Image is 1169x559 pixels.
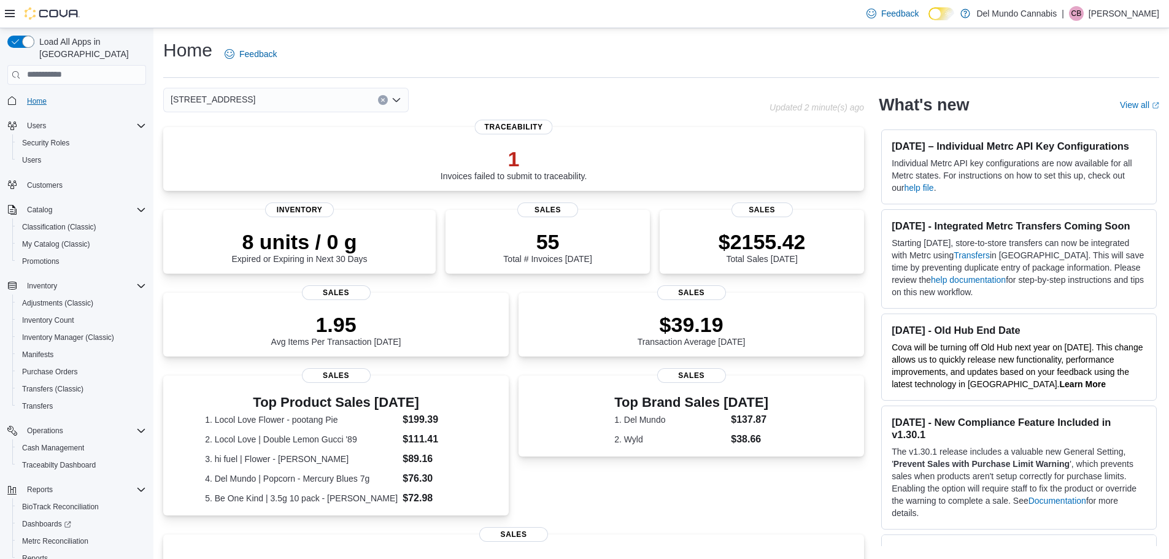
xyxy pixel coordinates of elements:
[12,533,151,550] button: Metrc Reconciliation
[17,153,146,168] span: Users
[503,229,592,264] div: Total # Invoices [DATE]
[22,423,146,438] span: Operations
[614,414,726,426] dt: 1. Del Mundo
[17,296,98,310] a: Adjustments (Classic)
[12,218,151,236] button: Classification (Classic)
[892,342,1143,389] span: Cova will be turning off Old Hub next year on [DATE]. This change allows us to quickly release ne...
[904,183,933,193] a: help file
[17,382,88,396] a: Transfers (Classic)
[928,20,929,21] span: Dark Mode
[22,460,96,470] span: Traceabilty Dashboard
[22,536,88,546] span: Metrc Reconciliation
[22,279,62,293] button: Inventory
[614,395,768,410] h3: Top Brand Sales [DATE]
[22,118,51,133] button: Users
[205,492,398,504] dt: 5. Be One Kind | 3.5g 10 pack - [PERSON_NAME]
[22,482,58,497] button: Reports
[22,178,68,193] a: Customers
[892,140,1146,152] h3: [DATE] – Individual Metrc API Key Configurations
[881,7,919,20] span: Feedback
[403,432,467,447] dd: $111.41
[22,298,93,308] span: Adjustments (Classic)
[17,237,95,252] a: My Catalog (Classic)
[22,519,71,529] span: Dashboards
[205,433,398,445] dt: 2. Locol Love | Double Lemon Gucci '89
[976,6,1057,21] p: Del Mundo Cannabis
[12,380,151,398] button: Transfers (Classic)
[475,120,553,134] span: Traceability
[892,445,1146,519] p: The v1.30.1 release includes a valuable new General Setting, ' ', which prevents sales when produ...
[2,422,151,439] button: Operations
[22,482,146,497] span: Reports
[17,136,146,150] span: Security Roles
[17,534,93,549] a: Metrc Reconciliation
[1071,6,1082,21] span: CB
[22,502,99,512] span: BioTrack Reconciliation
[2,201,151,218] button: Catalog
[17,441,89,455] a: Cash Management
[17,330,119,345] a: Inventory Manager (Classic)
[441,147,587,181] div: Invoices failed to submit to traceability.
[517,202,579,217] span: Sales
[22,315,74,325] span: Inventory Count
[17,458,146,472] span: Traceabilty Dashboard
[954,250,990,260] a: Transfers
[205,453,398,465] dt: 3. hi fuel | Flower - [PERSON_NAME]
[17,220,101,234] a: Classification (Classic)
[2,481,151,498] button: Reports
[892,237,1146,298] p: Starting [DATE], store-to-store transfers can now be integrated with Metrc using in [GEOGRAPHIC_D...
[17,254,64,269] a: Promotions
[392,95,401,105] button: Open list of options
[17,399,58,414] a: Transfers
[403,412,467,427] dd: $199.39
[205,414,398,426] dt: 1. Locol Love Flower - pootang Pie
[12,457,151,474] button: Traceabilty Dashboard
[892,416,1146,441] h3: [DATE] - New Compliance Feature Included in v1.30.1
[22,155,41,165] span: Users
[657,285,726,300] span: Sales
[205,395,467,410] h3: Top Product Sales [DATE]
[1089,6,1159,21] p: [PERSON_NAME]
[12,346,151,363] button: Manifests
[1062,6,1064,21] p: |
[931,275,1006,285] a: help documentation
[892,324,1146,336] h3: [DATE] - Old Hub End Date
[12,134,151,152] button: Security Roles
[1120,100,1159,110] a: View allExternal link
[232,229,368,254] p: 8 units / 0 g
[719,229,806,264] div: Total Sales [DATE]
[12,236,151,253] button: My Catalog (Classic)
[302,368,371,383] span: Sales
[22,177,146,193] span: Customers
[657,368,726,383] span: Sales
[22,279,146,293] span: Inventory
[27,426,63,436] span: Operations
[17,296,146,310] span: Adjustments (Classic)
[17,330,146,345] span: Inventory Manager (Classic)
[22,423,68,438] button: Operations
[27,121,46,131] span: Users
[27,96,47,106] span: Home
[22,384,83,394] span: Transfers (Classic)
[27,205,52,215] span: Catalog
[22,256,60,266] span: Promotions
[27,281,57,291] span: Inventory
[171,92,255,107] span: [STREET_ADDRESS]
[22,118,146,133] span: Users
[271,312,401,337] p: 1.95
[22,333,114,342] span: Inventory Manager (Classic)
[239,48,277,60] span: Feedback
[403,452,467,466] dd: $89.16
[22,443,84,453] span: Cash Management
[22,401,53,411] span: Transfers
[731,412,768,427] dd: $137.87
[1060,379,1106,389] a: Learn More
[12,152,151,169] button: Users
[17,534,146,549] span: Metrc Reconciliation
[879,95,969,115] h2: What's new
[892,220,1146,232] h3: [DATE] - Integrated Metrc Transfers Coming Soon
[265,202,334,217] span: Inventory
[892,157,1146,194] p: Individual Metrc API key configurations are now available for all Metrc states. For instructions ...
[17,153,46,168] a: Users
[731,432,768,447] dd: $38.66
